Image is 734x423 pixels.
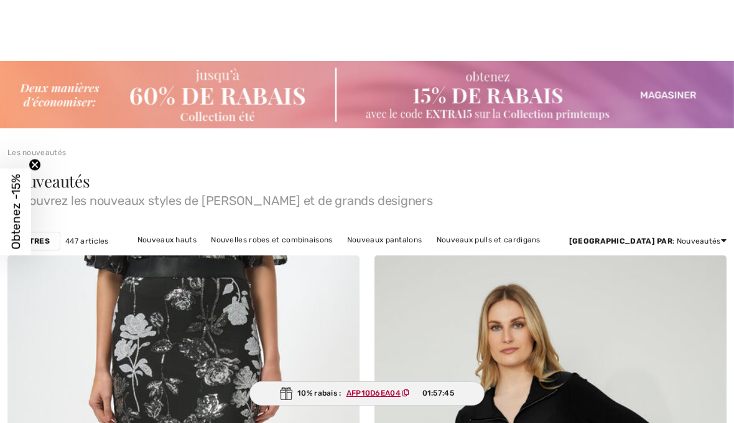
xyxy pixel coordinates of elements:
div: 10% rabais : [249,381,485,406]
a: Nouvelles vestes et blazers [178,248,292,264]
button: Close teaser [29,158,41,171]
span: Obtenez -15% [9,174,23,249]
a: Nouveaux pantalons [341,232,428,248]
strong: Filtres [18,235,50,247]
div: : Nouveautés [569,235,727,247]
a: Nouveaux pulls et cardigans [430,232,547,248]
a: Les nouveautés [7,148,66,157]
span: Nouveautés [7,170,90,192]
img: Gift.svg [280,387,292,400]
a: Nouvelles jupes [294,248,365,264]
span: 447 articles [65,235,109,247]
ins: AFP10D6EA04 [346,389,401,397]
span: Découvrez les nouveaux styles de [PERSON_NAME] et de grands designers [7,189,727,207]
a: Nouveaux vêtements d'extérieur [366,248,499,264]
strong: [GEOGRAPHIC_DATA] par [569,237,672,245]
span: 01:57:45 [422,387,454,399]
a: Nouvelles robes et combinaisons [205,232,338,248]
a: Nouveaux hauts [131,232,203,248]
